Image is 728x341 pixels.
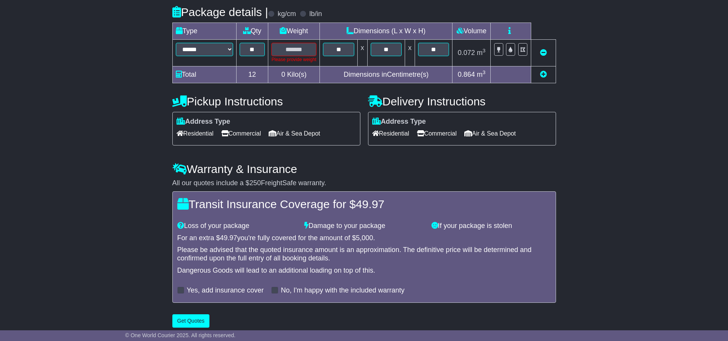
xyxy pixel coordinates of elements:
td: Total [172,66,236,83]
span: 0.072 [458,49,475,57]
td: Type [172,23,236,39]
span: Commercial [221,128,261,139]
h4: Package details | [172,6,268,18]
label: Yes, add insurance cover [187,286,264,295]
td: Volume [452,23,491,39]
label: lb/in [309,10,322,18]
span: m [477,49,486,57]
span: 49.97 [356,198,384,210]
td: Weight [268,23,320,39]
div: All our quotes include a $ FreightSafe warranty. [172,179,556,187]
sup: 3 [483,48,486,53]
td: 12 [236,66,268,83]
a: Remove this item [540,49,547,57]
span: 5,000 [356,234,373,242]
div: For an extra $ you're fully covered for the amount of $ . [177,234,551,242]
div: Please be advised that the quoted insurance amount is an approximation. The definitive price will... [177,246,551,262]
span: 250 [250,179,261,187]
span: © One World Courier 2025. All rights reserved. [125,332,236,338]
td: Dimensions (L x W x H) [320,23,452,39]
td: x [357,39,367,66]
td: Dimensions in Centimetre(s) [320,66,452,83]
button: Get Quotes [172,314,210,328]
h4: Delivery Instructions [368,95,556,108]
td: x [405,39,415,66]
span: Commercial [417,128,457,139]
div: Dangerous Goods will lead to an additional loading on top of this. [177,267,551,275]
span: Residential [177,128,214,139]
h4: Warranty & Insurance [172,163,556,175]
td: Qty [236,23,268,39]
div: If your package is stolen [428,222,555,230]
div: Please provide weight [271,56,316,63]
label: No, I'm happy with the included warranty [281,286,405,295]
span: Residential [372,128,409,139]
span: 49.97 [220,234,237,242]
span: Air & Sea Depot [269,128,320,139]
span: 0.864 [458,71,475,78]
span: m [477,71,486,78]
div: Damage to your package [300,222,428,230]
div: Loss of your package [173,222,301,230]
h4: Transit Insurance Coverage for $ [177,198,551,210]
td: Kilo(s) [268,66,320,83]
sup: 3 [483,69,486,75]
h4: Pickup Instructions [172,95,360,108]
label: kg/cm [277,10,296,18]
label: Address Type [177,118,230,126]
a: Add new item [540,71,547,78]
label: Address Type [372,118,426,126]
span: Air & Sea Depot [464,128,516,139]
span: 0 [281,71,285,78]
